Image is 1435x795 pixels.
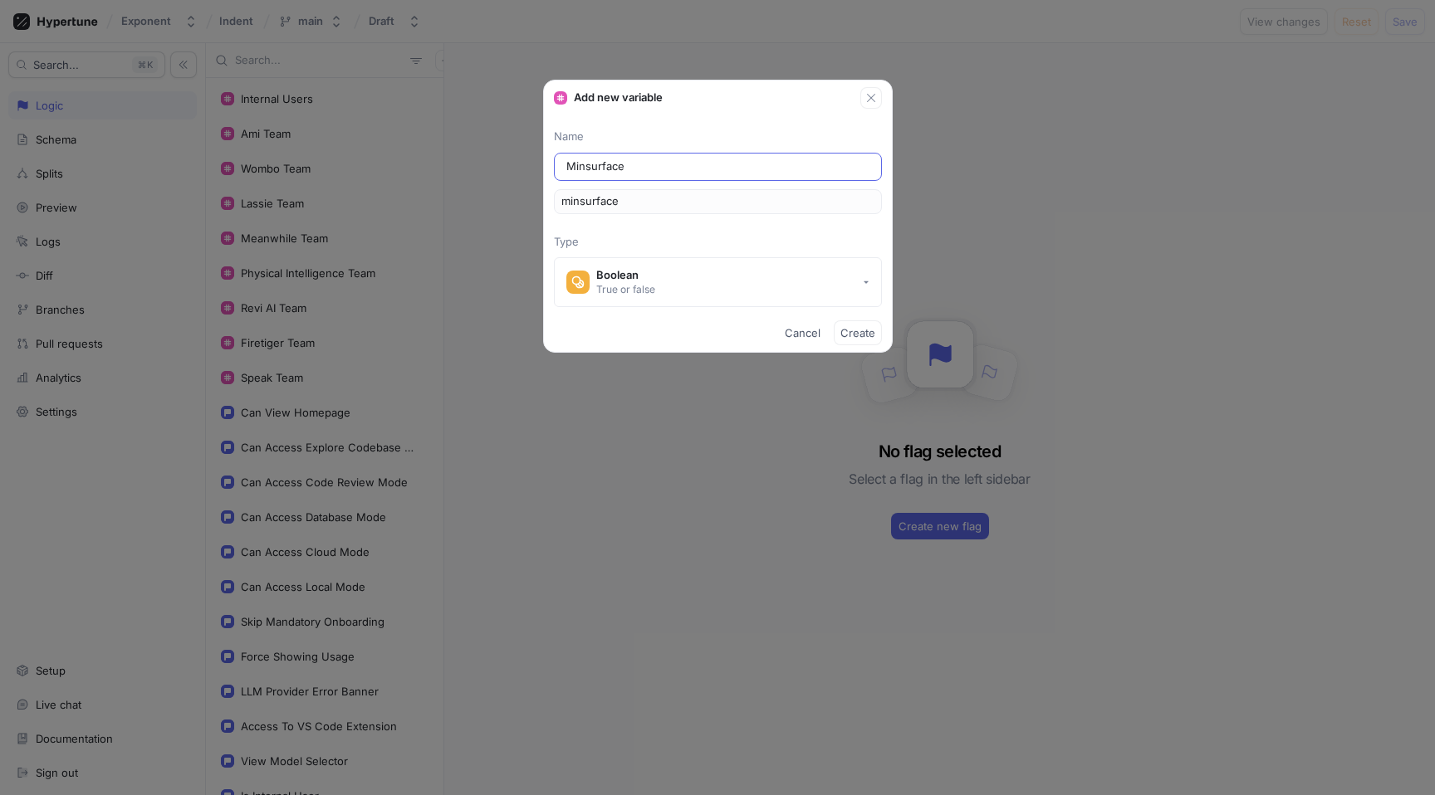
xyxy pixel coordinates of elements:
p: Add new variable [574,90,663,106]
div: Boolean [596,268,655,282]
input: Enter a name for this variable [566,159,869,175]
button: BooleanTrue or false [554,257,882,307]
p: Name [554,129,882,145]
p: Type [554,234,882,251]
button: Create [834,320,882,345]
button: Cancel [778,320,827,345]
span: Cancel [785,328,820,338]
span: Create [840,328,875,338]
div: True or false [596,282,655,296]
